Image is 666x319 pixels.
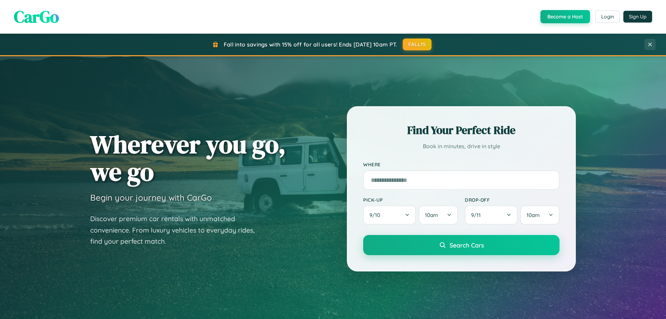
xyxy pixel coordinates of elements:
[363,141,560,151] p: Book in minutes, drive in style
[425,212,438,218] span: 10am
[471,212,484,218] span: 9 / 11
[363,162,560,168] label: Where
[623,11,652,23] button: Sign Up
[90,213,264,247] p: Discover premium car rentals with unmatched convenience. From luxury vehicles to everyday rides, ...
[540,10,590,23] button: Become a Host
[465,197,560,203] label: Drop-off
[90,131,286,185] h1: Wherever you go, we go
[527,212,540,218] span: 10am
[450,241,484,249] span: Search Cars
[363,205,416,225] button: 9/10
[363,197,458,203] label: Pick-up
[90,192,212,203] h3: Begin your journey with CarGo
[465,205,518,225] button: 9/11
[363,123,560,138] h2: Find Your Perfect Ride
[419,205,458,225] button: 10am
[369,212,384,218] span: 9 / 10
[520,205,560,225] button: 10am
[224,41,398,48] span: Fall into savings with 15% off for all users! Ends [DATE] 10am PT.
[403,39,432,50] button: FALL15
[14,5,59,28] span: CarGo
[595,10,620,23] button: Login
[363,235,560,255] button: Search Cars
